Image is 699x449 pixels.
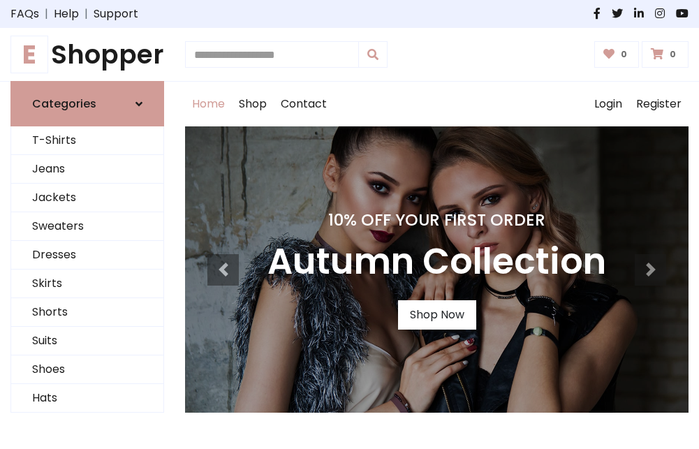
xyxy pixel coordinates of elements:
[629,82,689,126] a: Register
[11,241,163,270] a: Dresses
[398,300,476,330] a: Shop Now
[32,97,96,110] h6: Categories
[11,126,163,155] a: T-Shirts
[232,82,274,126] a: Shop
[11,270,163,298] a: Skirts
[11,298,163,327] a: Shorts
[274,82,334,126] a: Contact
[79,6,94,22] span: |
[617,48,631,61] span: 0
[11,327,163,355] a: Suits
[10,6,39,22] a: FAQs
[39,6,54,22] span: |
[185,82,232,126] a: Home
[10,39,164,70] a: EShopper
[10,36,48,73] span: E
[10,81,164,126] a: Categories
[11,155,163,184] a: Jeans
[587,82,629,126] a: Login
[267,241,606,284] h3: Autumn Collection
[54,6,79,22] a: Help
[642,41,689,68] a: 0
[11,212,163,241] a: Sweaters
[94,6,138,22] a: Support
[10,39,164,70] h1: Shopper
[11,355,163,384] a: Shoes
[11,184,163,212] a: Jackets
[594,41,640,68] a: 0
[666,48,679,61] span: 0
[267,210,606,230] h4: 10% Off Your First Order
[11,384,163,413] a: Hats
